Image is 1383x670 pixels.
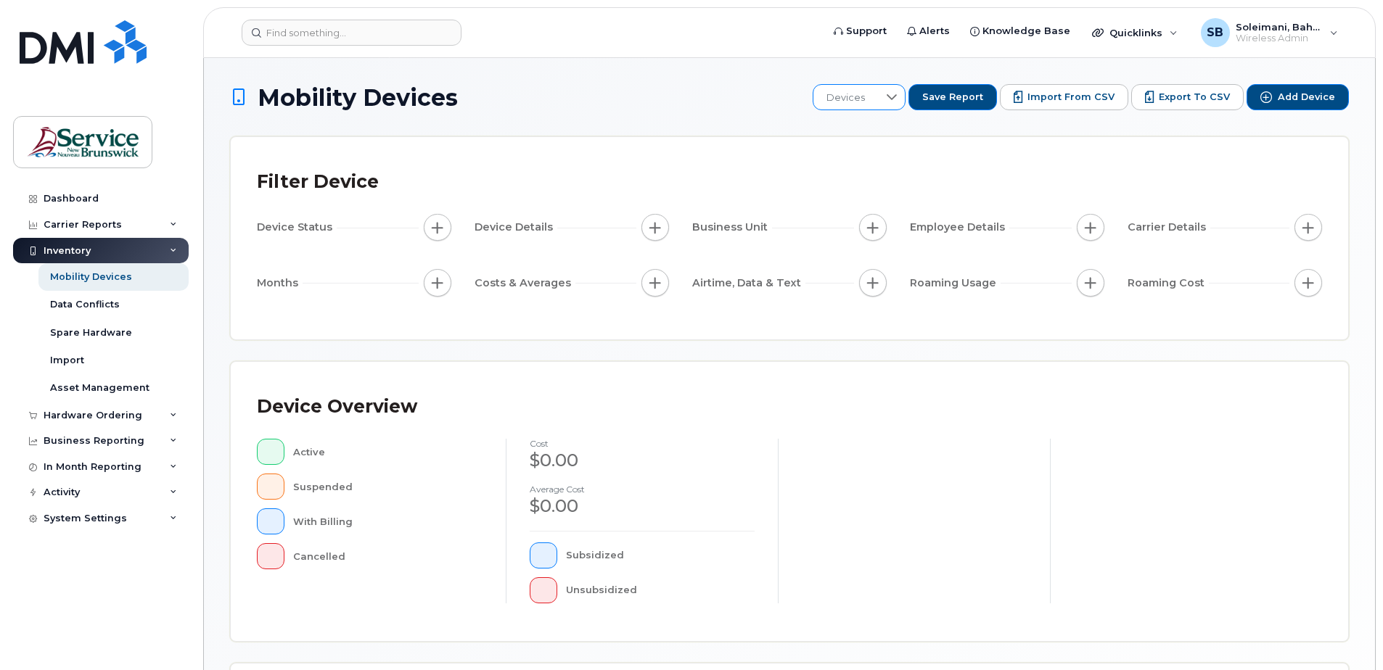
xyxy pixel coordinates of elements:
[475,220,557,235] span: Device Details
[910,220,1009,235] span: Employee Details
[1000,84,1128,110] button: Import from CSV
[1247,84,1349,110] button: Add Device
[293,508,483,534] div: With Billing
[257,388,417,426] div: Device Overview
[258,85,458,110] span: Mobility Devices
[530,439,755,448] h4: cost
[1159,91,1230,104] span: Export to CSV
[1128,276,1209,291] span: Roaming Cost
[1278,91,1335,104] span: Add Device
[692,220,772,235] span: Business Unit
[257,163,379,201] div: Filter Device
[692,276,805,291] span: Airtime, Data & Text
[813,85,878,111] span: Devices
[293,543,483,569] div: Cancelled
[530,448,755,473] div: $0.00
[530,494,755,518] div: $0.00
[475,276,575,291] span: Costs & Averages
[908,84,997,110] button: Save Report
[922,91,983,104] span: Save Report
[293,439,483,465] div: Active
[293,473,483,500] div: Suspended
[1027,91,1115,104] span: Import from CSV
[1131,84,1244,110] button: Export to CSV
[530,484,755,494] h4: Average cost
[566,577,755,603] div: Unsubsidized
[257,276,303,291] span: Months
[257,220,337,235] span: Device Status
[566,542,755,568] div: Subsidized
[910,276,1001,291] span: Roaming Usage
[1128,220,1210,235] span: Carrier Details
